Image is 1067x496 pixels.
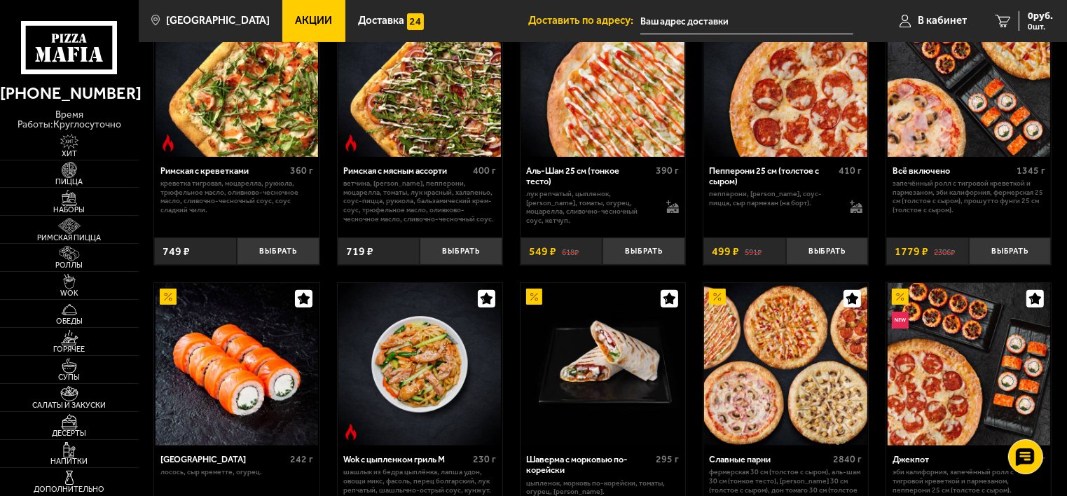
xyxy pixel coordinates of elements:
[154,283,319,446] a: АкционныйФиладельфия
[290,165,313,177] span: 360 г
[786,237,869,265] button: Выбрать
[710,165,836,186] div: Пепперони 25 см (толстое с сыром)
[166,15,270,26] span: [GEOGRAPHIC_DATA]
[407,13,424,30] img: 15daf4d41897b9f0e9f617042186c801.svg
[338,283,501,446] img: Wok с цыпленком гриль M
[603,237,685,265] button: Выбрать
[358,15,404,26] span: Доставка
[160,135,177,151] img: Острое блюдо
[1028,22,1053,31] span: 0 шт.
[640,8,854,34] input: Ваш адрес доставки
[745,246,762,257] s: 591 ₽
[710,454,830,464] div: Славные парни
[156,283,318,446] img: Филадельфия
[529,246,556,257] span: 549 ₽
[895,246,928,257] span: 1779 ₽
[888,283,1050,446] img: Джекпот
[420,237,502,265] button: Выбрать
[834,453,862,465] span: 2840 г
[160,165,287,176] div: Римская с креветками
[710,190,839,207] p: пепперони, [PERSON_NAME], соус-пицца, сыр пармезан (на борт).
[343,165,469,176] div: Римская с мясным ассорти
[1028,11,1053,21] span: 0 руб.
[160,289,177,305] img: Акционный
[1017,165,1045,177] span: 1345 г
[473,165,496,177] span: 400 г
[160,454,287,464] div: [GEOGRAPHIC_DATA]
[343,424,359,441] img: Острое блюдо
[343,468,496,495] p: шашлык из бедра цыплёнка, лапша удон, овощи микс, фасоль, перец болгарский, лук репчатый, шашлычн...
[886,283,1051,446] a: АкционныйНовинкаДжекпот
[892,312,909,329] img: Новинка
[521,283,685,446] a: АкционныйШаверма с морковью по-корейски
[893,165,1013,176] div: Всё включено
[296,15,333,26] span: Акции
[892,289,909,305] img: Акционный
[343,179,496,223] p: ветчина, [PERSON_NAME], пепперони, моцарелла, томаты, лук красный, халапеньо, соус-пицца, руккола...
[656,165,679,177] span: 390 г
[712,246,739,257] span: 499 ₽
[163,246,190,257] span: 749 ₽
[338,283,502,446] a: Острое блюдоWok с цыпленком гриль M
[343,454,469,464] div: Wok с цыпленком гриль M
[934,246,955,257] s: 2306 ₽
[656,453,679,465] span: 295 г
[918,15,967,26] span: В кабинет
[704,283,867,446] img: Славные парни
[528,15,640,26] span: Доставить по адресу:
[160,468,313,477] p: лосось, Сыр креметте, огурец.
[473,453,496,465] span: 230 г
[526,454,652,475] div: Шаверма с морковью по-корейски
[521,283,684,446] img: Шаверма с морковью по-корейски
[640,8,854,34] span: Санкт-Петербург, Северный проспект, 77к3
[343,135,359,151] img: Острое блюдо
[893,454,1019,464] div: Джекпот
[709,289,726,305] img: Акционный
[703,283,868,446] a: АкционныйСлавные парни
[526,190,655,226] p: лук репчатый, цыпленок, [PERSON_NAME], томаты, огурец, моцарелла, сливочно-чесночный соус, кетчуп.
[839,165,862,177] span: 410 г
[290,453,313,465] span: 242 г
[969,237,1052,265] button: Выбрать
[237,237,319,265] button: Выбрать
[160,179,313,215] p: креветка тигровая, моцарелла, руккола, трюфельное масло, оливково-чесночное масло, сливочно-чесно...
[562,246,579,257] s: 618 ₽
[893,179,1045,215] p: Запечённый ролл с тигровой креветкой и пармезаном, Эби Калифорния, Фермерская 25 см (толстое с сы...
[346,246,373,257] span: 719 ₽
[526,289,543,305] img: Акционный
[893,468,1045,495] p: Эби Калифорния, Запечённый ролл с тигровой креветкой и пармезаном, Пепперони 25 см (толстое с сыр...
[526,165,652,186] div: Аль-Шам 25 см (тонкое тесто)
